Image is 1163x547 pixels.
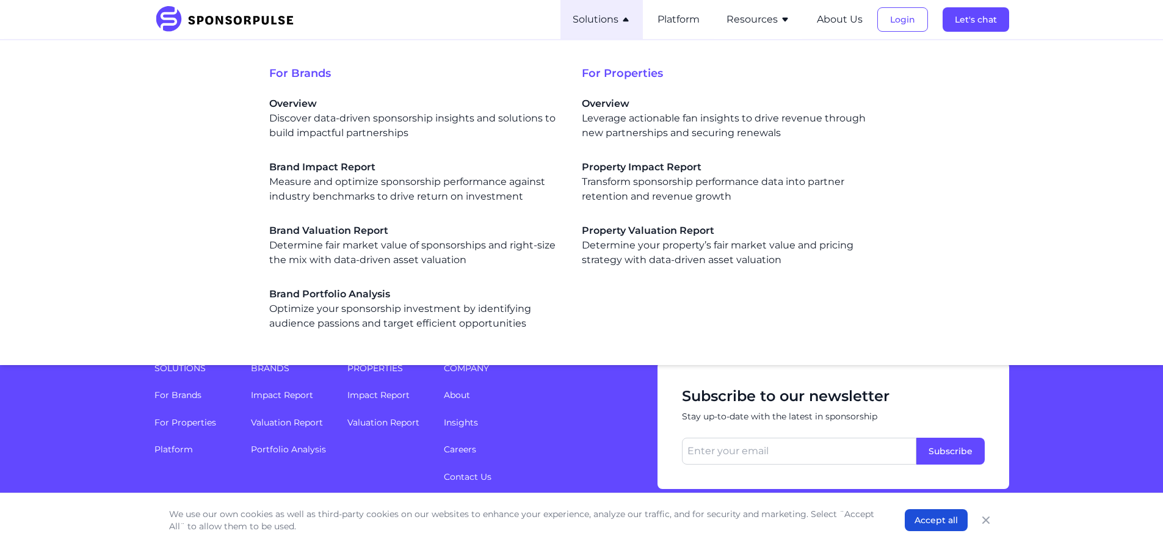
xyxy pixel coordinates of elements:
[682,386,985,406] span: Subscribe to our newsletter
[1102,488,1163,547] iframe: Chat Widget
[269,160,562,175] span: Brand Impact Report
[169,508,880,532] p: We use our own cookies as well as third-party cookies on our websites to enhance your experience,...
[682,438,916,465] input: Enter your email
[154,389,201,400] a: For Brands
[582,223,875,238] span: Property Valuation Report
[582,160,875,204] div: Transform sponsorship performance data into partner retention and revenue growth
[269,96,562,140] div: Discover data-driven sponsorship insights and solutions to build impactful partnerships
[877,14,928,25] a: Login
[682,411,985,423] span: Stay up-to-date with the latest in sponsorship
[726,12,790,27] button: Resources
[573,12,631,27] button: Solutions
[817,12,863,27] button: About Us
[658,14,700,25] a: Platform
[269,287,562,331] div: Optimize your sponsorship investment by identifying audience passions and target efficient opport...
[977,512,995,529] button: Close
[269,96,562,111] span: Overview
[916,438,985,465] button: Subscribe
[269,96,562,140] a: OverviewDiscover data-driven sponsorship insights and solutions to build impactful partnerships
[658,12,700,27] button: Platform
[444,417,478,428] a: Insights
[943,7,1009,32] button: Let's chat
[444,444,476,455] a: Careers
[269,287,562,331] a: Brand Portfolio AnalysisOptimize your sponsorship investment by identifying audience passions and...
[347,362,429,374] span: Properties
[251,417,323,428] a: Valuation Report
[582,65,894,82] span: For Properties
[269,160,562,204] div: Measure and optimize sponsorship performance against industry benchmarks to drive return on inves...
[582,223,875,267] a: Property Valuation ReportDetermine your property’s fair market value and pricing strategy with da...
[154,417,216,428] a: For Properties
[582,96,875,111] span: Overview
[269,287,562,302] span: Brand Portfolio Analysis
[269,223,562,267] div: Determine fair market value of sponsorships and right-size the mix with data-driven asset valuation
[444,362,622,374] span: Company
[943,14,1009,25] a: Let's chat
[582,96,875,140] div: Leverage actionable fan insights to drive revenue through new partnerships and securing renewals
[269,160,562,204] a: Brand Impact ReportMeasure and optimize sponsorship performance against industry benchmarks to dr...
[582,160,875,175] span: Property Impact Report
[444,389,470,400] a: About
[251,389,313,400] a: Impact Report
[347,417,419,428] a: Valuation Report
[269,223,562,267] a: Brand Valuation ReportDetermine fair market value of sponsorships and right-size the mix with dat...
[444,471,491,482] a: Contact Us
[269,65,582,82] span: For Brands
[154,444,193,455] a: Platform
[582,160,875,204] a: Property Impact ReportTransform sponsorship performance data into partner retention and revenue g...
[154,6,303,33] img: SponsorPulse
[817,14,863,25] a: About Us
[251,362,333,374] span: Brands
[251,444,326,455] a: Portfolio Analysis
[877,7,928,32] button: Login
[582,223,875,267] div: Determine your property’s fair market value and pricing strategy with data-driven asset valuation
[154,362,236,374] span: Solutions
[905,509,968,531] button: Accept all
[269,223,562,238] span: Brand Valuation Report
[347,389,410,400] a: Impact Report
[582,96,875,140] a: OverviewLeverage actionable fan insights to drive revenue through new partnerships and securing r...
